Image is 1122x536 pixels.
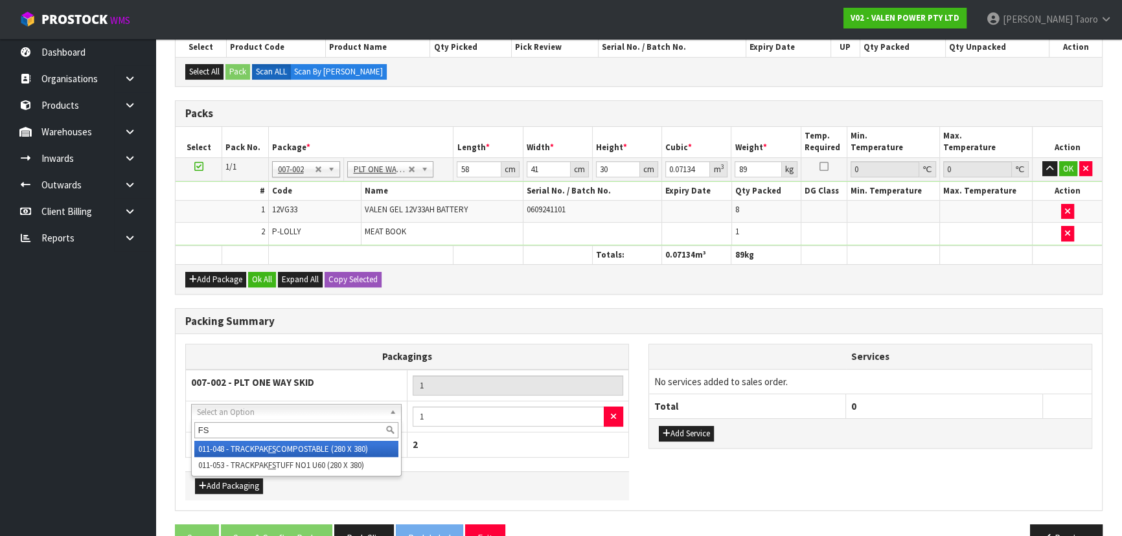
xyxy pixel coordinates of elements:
th: DG Class [801,182,847,201]
th: Temp. Required [801,127,847,157]
th: Pick Review [512,38,599,56]
th: Total [186,432,407,457]
h3: Packs [185,107,1092,120]
button: Add Packaging [195,478,263,494]
th: Width [523,127,592,157]
li: 011-053 - TRACKPAK TUFF NO1 U60 (280 X 380) [194,457,398,473]
span: Select an Option [197,405,384,420]
th: Max. Temperature [940,127,1033,157]
td: No services added to sales order. [649,369,1092,394]
th: Package [268,127,453,157]
th: Expiry Date [746,38,830,56]
th: Min. Temperature [847,127,940,157]
div: ℃ [1012,161,1029,177]
span: VALEN GEL 12V33AH BATTERY [365,204,468,215]
th: Pack No. [222,127,269,157]
em: FS [268,443,276,454]
span: 2 [413,438,418,451]
span: MEAT BOOK [365,226,406,237]
div: ℃ [919,161,936,177]
th: Name [361,182,523,201]
small: WMS [110,14,130,27]
th: Select [176,38,226,56]
th: Select [176,127,222,157]
div: cm [640,161,658,177]
button: Add Service [659,426,714,441]
span: 2 [261,226,265,237]
span: 12VG33 [272,204,297,215]
span: ProStock [41,11,108,28]
div: m [710,161,727,177]
th: Totals: [592,245,661,264]
th: Min. Temperature [847,182,940,201]
th: Qty Unpacked [946,38,1049,56]
label: Scan By [PERSON_NAME] [290,64,387,80]
span: P-LOLLY [272,226,301,237]
th: Total [649,394,846,419]
th: Length [453,127,523,157]
th: Weight [731,127,801,157]
span: 1 [735,226,739,237]
th: Product Name [326,38,430,56]
th: Services [649,344,1092,369]
th: kg [731,245,801,264]
th: Qty Packed [731,182,801,201]
strong: 007-002 - PLT ONE WAY SKID [191,376,314,388]
button: Add Package [185,272,246,287]
button: Select All [185,64,223,80]
th: Code [268,182,361,201]
th: UP [830,38,860,56]
span: PLT ONE WAY SKID [353,162,407,177]
span: 0.07134 [665,249,695,260]
th: Serial No. / Batch No. [523,182,662,201]
th: Product Code [226,38,325,56]
th: Height [592,127,661,157]
button: OK [1059,161,1077,177]
th: Qty Picked [430,38,512,56]
div: cm [571,161,589,177]
button: Expand All [278,272,323,287]
strong: V02 - VALEN POWER PTY LTD [851,12,959,23]
th: Action [1049,38,1102,56]
span: 007-002 [278,162,315,177]
li: 011-048 - TRACKPAK COMPOSTABLE (280 X 380) [194,441,398,457]
span: Taoro [1075,13,1098,25]
span: 0609241101 [527,204,566,215]
th: Max. Temperature [940,182,1033,201]
img: cube-alt.png [19,11,36,27]
th: Qty Packed [860,38,945,56]
button: Copy Selected [325,272,382,287]
div: cm [501,161,520,177]
th: Packagings [186,344,629,370]
th: m³ [662,245,731,264]
th: Cubic [662,127,731,157]
th: # [176,182,268,201]
span: 1 [261,204,265,215]
th: Action [1033,127,1102,157]
span: [PERSON_NAME] [1003,13,1073,25]
sup: 3 [720,162,724,171]
h3: Packing Summary [185,315,1092,328]
th: Action [1033,182,1102,201]
span: Expand All [282,274,319,285]
button: Ok All [248,272,276,287]
span: 0 [851,400,856,412]
span: 8 [735,204,739,215]
a: V02 - VALEN POWER PTY LTD [843,8,967,28]
em: FS [268,460,276,471]
span: 89 [735,249,744,260]
span: 1/1 [225,161,236,172]
label: Scan ALL [252,64,291,80]
th: Expiry Date [662,182,731,201]
button: Pack [225,64,250,80]
th: Serial No. / Batch No. [599,38,746,56]
div: kg [782,161,797,177]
